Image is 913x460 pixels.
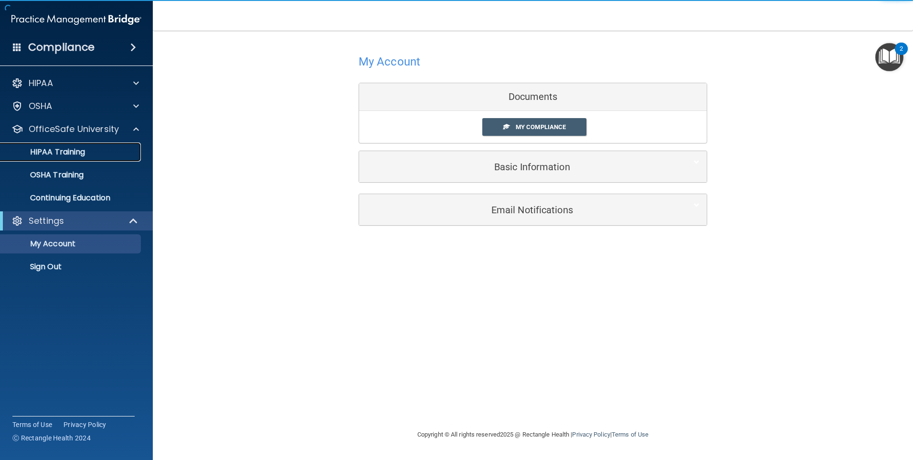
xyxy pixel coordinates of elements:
[6,170,84,180] p: OSHA Training
[12,420,52,429] a: Terms of Use
[612,431,648,438] a: Terms of Use
[748,392,902,430] iframe: Drift Widget Chat Controller
[6,193,137,203] p: Continuing Education
[11,77,139,89] a: HIPAA
[572,431,610,438] a: Privacy Policy
[516,123,566,131] span: My Compliance
[875,43,903,71] button: Open Resource Center, 2 new notifications
[6,262,137,272] p: Sign Out
[11,215,138,227] a: Settings
[366,156,700,177] a: Basic Information
[11,10,141,29] img: PMB logo
[6,147,85,157] p: HIPAA Training
[366,199,700,220] a: Email Notifications
[29,215,64,227] p: Settings
[11,100,139,112] a: OSHA
[29,123,119,135] p: OfficeSafe University
[28,41,95,54] h4: Compliance
[366,205,670,215] h5: Email Notifications
[6,239,137,249] p: My Account
[29,77,53,89] p: HIPAA
[11,123,139,135] a: OfficeSafe University
[29,100,53,112] p: OSHA
[359,83,707,111] div: Documents
[900,49,903,61] div: 2
[359,419,707,450] div: Copyright © All rights reserved 2025 @ Rectangle Health | |
[359,55,420,68] h4: My Account
[12,433,91,443] span: Ⓒ Rectangle Health 2024
[366,162,670,172] h5: Basic Information
[64,420,106,429] a: Privacy Policy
